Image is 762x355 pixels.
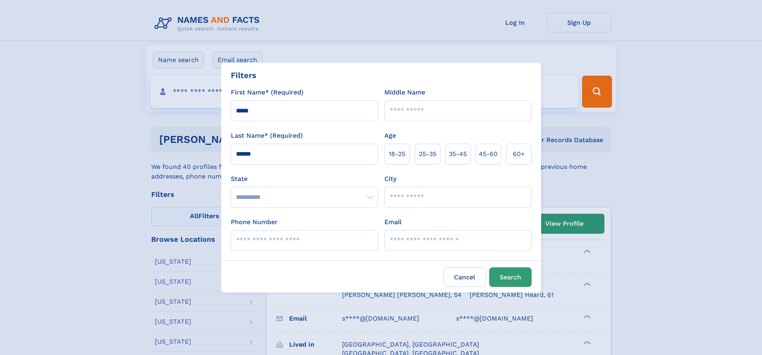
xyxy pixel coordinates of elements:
label: Cancel [444,267,486,287]
button: Search [489,267,532,287]
label: City [384,174,396,184]
label: Phone Number [231,217,278,227]
div: Filters [231,69,256,81]
label: Email [384,217,402,227]
label: Middle Name [384,88,425,97]
span: 60+ [513,149,525,159]
span: 45‑60 [479,149,498,159]
span: 35‑45 [449,149,467,159]
label: Age [384,131,396,140]
span: 18‑25 [389,149,405,159]
label: First Name* (Required) [231,88,304,97]
label: Last Name* (Required) [231,131,303,140]
span: 25‑35 [419,149,436,159]
label: State [231,174,378,184]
